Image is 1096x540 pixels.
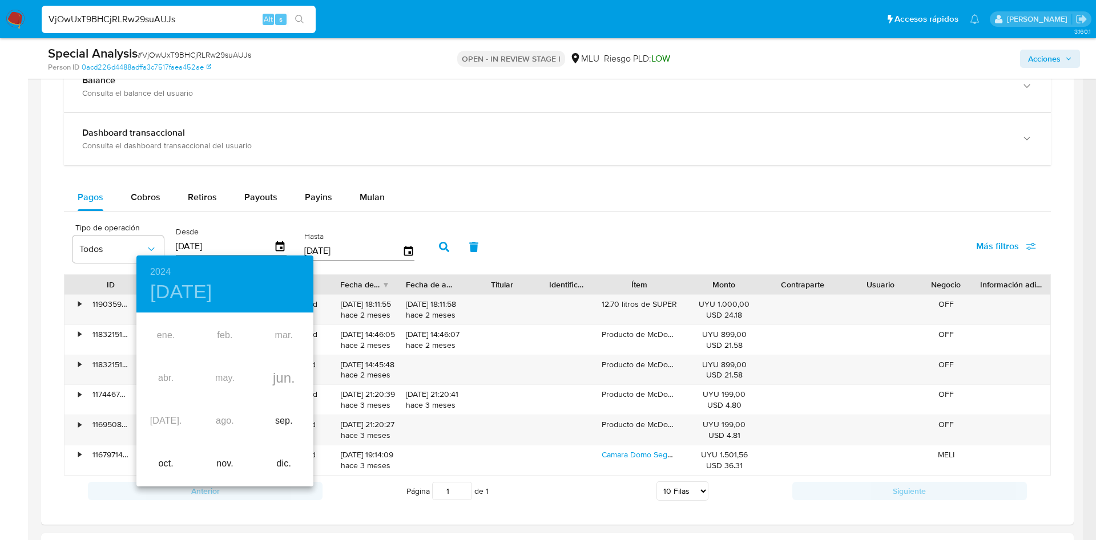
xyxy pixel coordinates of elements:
button: 2024 [150,264,171,280]
div: nov. [195,442,254,485]
div: dic. [255,442,313,485]
button: [DATE] [150,280,212,304]
div: oct. [136,442,195,485]
div: sep. [255,400,313,442]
